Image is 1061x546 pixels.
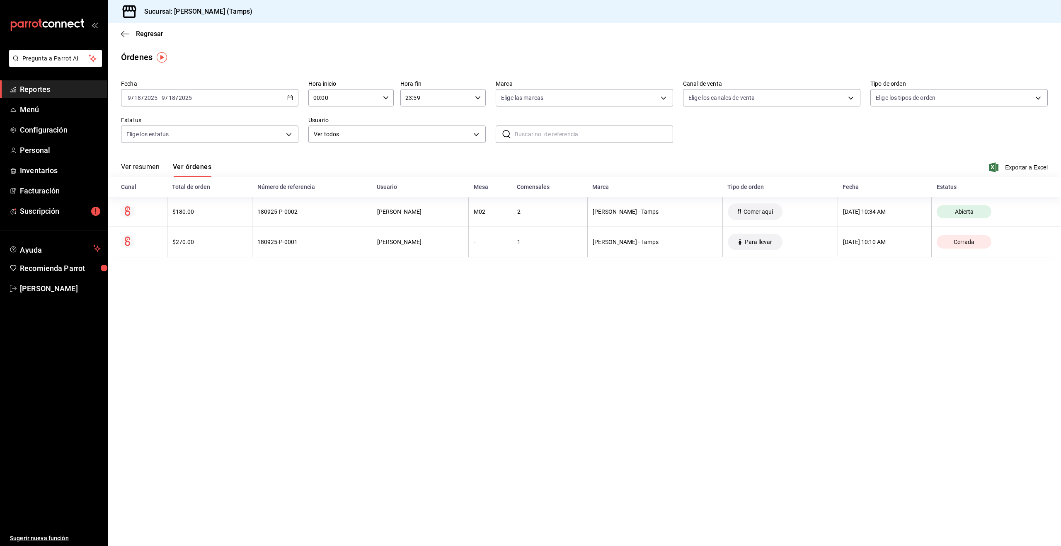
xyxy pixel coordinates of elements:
[6,60,102,69] a: Pregunta a Parrot AI
[593,208,717,215] div: [PERSON_NAME] - Tamps
[20,185,101,196] span: Facturación
[683,81,860,87] label: Canal de venta
[20,145,101,156] span: Personal
[952,208,977,215] span: Abierta
[20,124,101,135] span: Configuración
[22,54,89,63] span: Pregunta a Parrot AI
[950,239,978,245] span: Cerrada
[141,94,144,101] span: /
[843,208,927,215] div: [DATE] 10:34 AM
[843,239,927,245] div: [DATE] 10:10 AM
[515,126,673,143] input: Buscar no. de referencia
[474,239,506,245] div: -
[870,81,1048,87] label: Tipo de orden
[121,51,153,63] div: Órdenes
[727,184,833,190] div: Tipo de orden
[9,50,102,67] button: Pregunta a Parrot AI
[121,163,211,177] div: navigation tabs
[172,239,247,245] div: $270.00
[136,30,163,38] span: Regresar
[144,94,158,101] input: ----
[168,94,176,101] input: --
[176,94,178,101] span: /
[314,130,470,139] span: Ver todos
[91,22,98,28] button: open_drawer_menu
[172,184,247,190] div: Total de orden
[121,30,163,38] button: Regresar
[501,94,543,102] span: Elige las marcas
[377,208,464,215] div: [PERSON_NAME]
[257,239,366,245] div: 180925-P-0001
[741,239,775,245] span: Para llevar
[172,208,247,215] div: $180.00
[157,52,167,63] img: Tooltip marker
[517,208,582,215] div: 2
[126,130,169,138] span: Elige los estatus
[377,239,464,245] div: [PERSON_NAME]
[843,184,927,190] div: Fecha
[991,162,1048,172] button: Exportar a Excel
[20,283,101,294] span: [PERSON_NAME]
[400,81,486,87] label: Hora fin
[20,104,101,115] span: Menú
[138,7,252,17] h3: Sucursal: [PERSON_NAME] (Tamps)
[131,94,134,101] span: /
[474,208,506,215] div: M02
[121,81,298,87] label: Fecha
[474,184,507,190] div: Mesa
[377,184,464,190] div: Usuario
[10,534,101,543] span: Sugerir nueva función
[20,165,101,176] span: Inventarios
[121,163,160,177] button: Ver resumen
[308,117,486,123] label: Usuario
[592,184,717,190] div: Marca
[121,117,298,123] label: Estatus
[20,244,90,254] span: Ayuda
[308,81,394,87] label: Hora inicio
[20,263,101,274] span: Recomienda Parrot
[740,208,776,215] span: Comer aquí
[517,239,582,245] div: 1
[593,239,717,245] div: [PERSON_NAME] - Tamps
[165,94,168,101] span: /
[127,94,131,101] input: --
[20,205,101,217] span: Suscripción
[517,184,582,190] div: Comensales
[496,81,673,87] label: Marca
[178,94,192,101] input: ----
[173,163,211,177] button: Ver órdenes
[121,184,162,190] div: Canal
[257,208,366,215] div: 180925-P-0002
[161,94,165,101] input: --
[937,184,1048,190] div: Estatus
[159,94,160,101] span: -
[688,94,755,102] span: Elige los canales de venta
[20,84,101,95] span: Reportes
[257,184,367,190] div: Número de referencia
[134,94,141,101] input: --
[876,94,935,102] span: Elige los tipos de orden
